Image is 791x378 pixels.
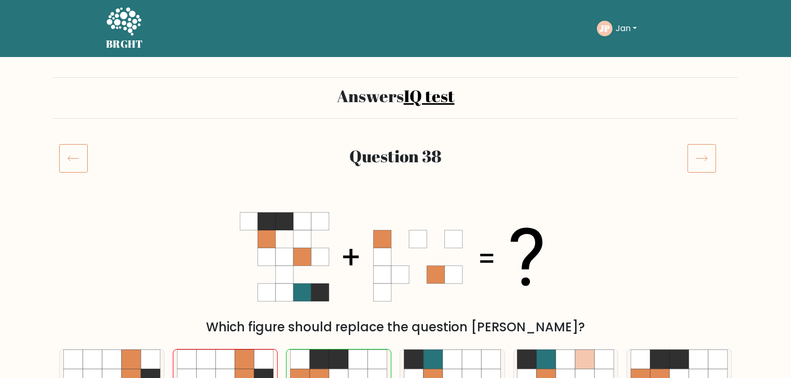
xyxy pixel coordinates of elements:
[599,22,610,34] text: JP
[612,22,640,35] button: Jan
[106,4,143,53] a: BRGHT
[59,86,732,106] h2: Answers
[106,38,143,50] h5: BRGHT
[404,85,455,107] a: IQ test
[65,318,726,337] div: Which figure should replace the question [PERSON_NAME]?
[116,146,675,166] h2: Question 38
